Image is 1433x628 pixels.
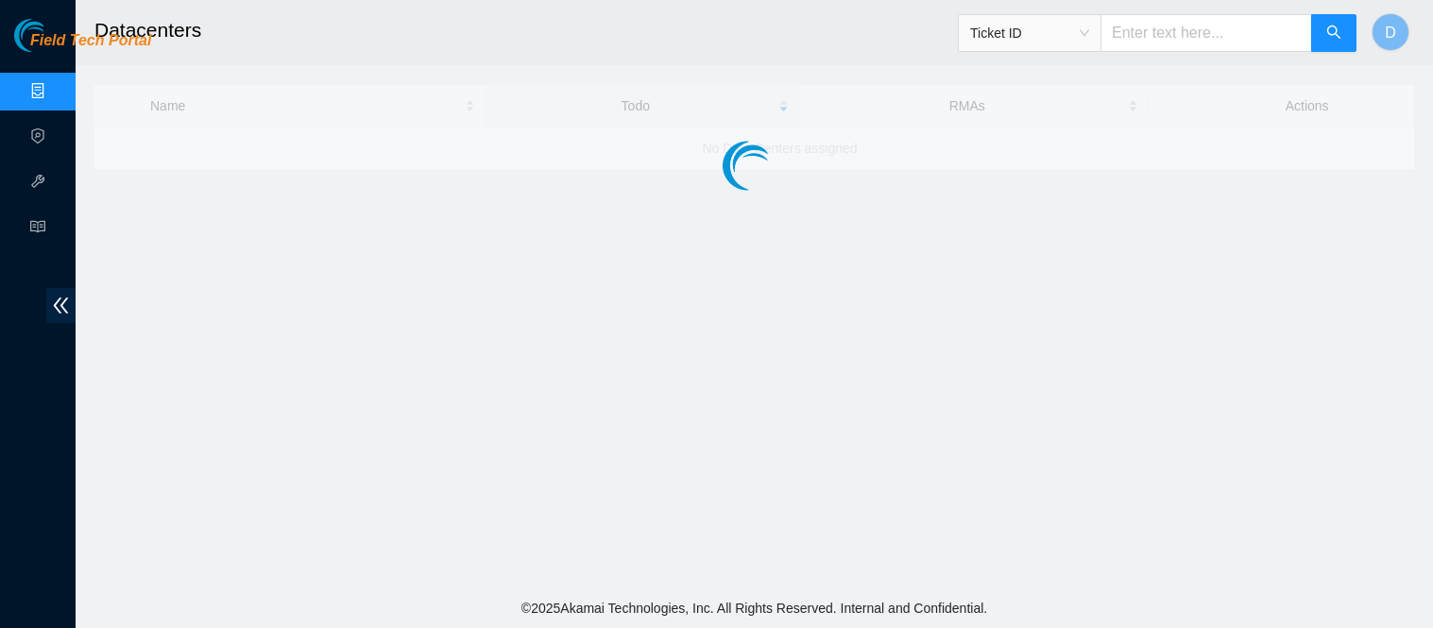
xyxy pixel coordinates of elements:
[1385,21,1396,44] span: D
[1100,14,1312,52] input: Enter text here...
[46,288,76,323] span: double-left
[14,34,151,59] a: Akamai TechnologiesField Tech Portal
[76,588,1433,628] footer: © 2025 Akamai Technologies, Inc. All Rights Reserved. Internal and Confidential.
[30,32,151,50] span: Field Tech Portal
[1311,14,1356,52] button: search
[1326,25,1341,42] span: search
[1372,13,1409,51] button: D
[970,19,1089,47] span: Ticket ID
[14,19,95,52] img: Akamai Technologies
[30,211,45,248] span: read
